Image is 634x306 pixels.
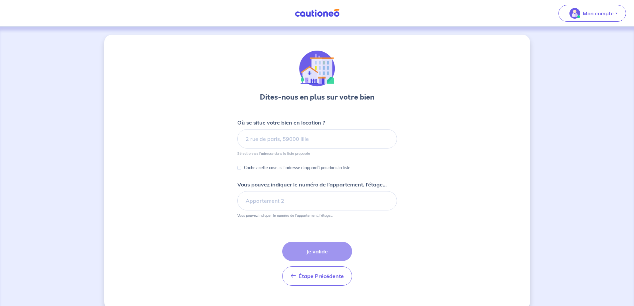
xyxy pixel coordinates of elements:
h3: Dites-nous en plus sur votre bien [260,92,374,103]
img: Cautioneo [292,9,342,17]
span: Étape Précédente [299,273,344,279]
p: Vous pouvez indiquer le numéro de l’appartement, l’étage... [237,180,387,188]
img: illu_account_valid_menu.svg [569,8,580,19]
p: Où se situe votre bien en location ? [237,119,325,127]
button: Étape Précédente [282,266,352,286]
input: 2 rue de paris, 59000 lille [237,129,397,149]
button: illu_account_valid_menu.svgMon compte [558,5,626,22]
p: Vous pouvez indiquer le numéro de l’appartement, l’étage... [237,213,332,218]
input: Appartement 2 [237,191,397,210]
p: Cochez cette case, si l'adresse n'apparaît pas dans la liste [244,164,350,172]
p: Sélectionnez l'adresse dans la liste proposée [237,151,310,156]
img: illu_houses.svg [299,51,335,87]
p: Mon compte [583,9,614,17]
